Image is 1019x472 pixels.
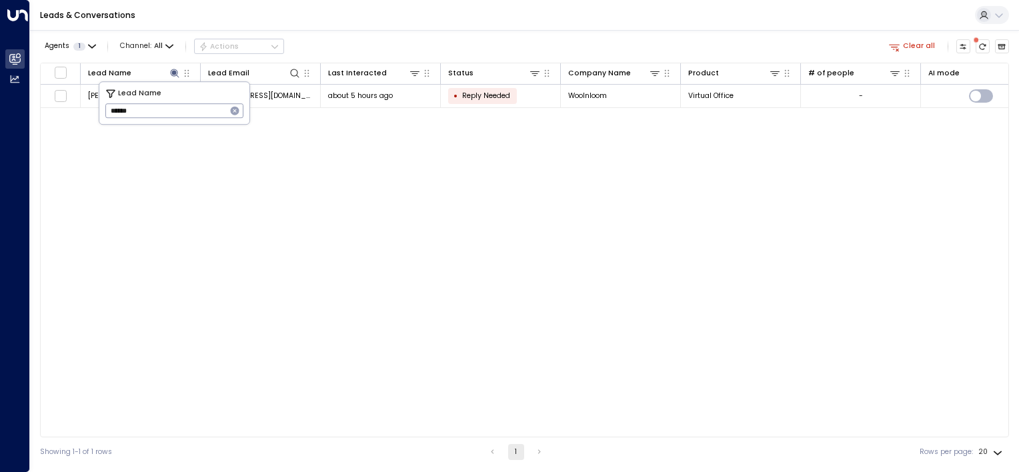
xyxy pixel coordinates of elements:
[45,43,69,50] span: Agents
[40,39,99,53] button: Agents1
[208,91,313,101] span: hello@woolnloom.com
[808,67,854,79] div: # of people
[928,67,960,79] div: AI mode
[920,447,973,457] label: Rows per page:
[978,444,1005,460] div: 20
[40,447,112,457] div: Showing 1-1 of 1 rows
[116,39,177,53] button: Channel:All
[328,67,421,79] div: Last Interacted
[508,444,524,460] button: page 1
[328,67,387,79] div: Last Interacted
[885,39,940,53] button: Clear all
[40,9,135,21] a: Leads & Conversations
[976,39,990,54] span: There are new threads available. Refresh the grid to view the latest updates.
[688,67,782,79] div: Product
[568,67,662,79] div: Company Name
[995,39,1010,54] button: Archived Leads
[448,67,473,79] div: Status
[568,67,631,79] div: Company Name
[116,39,177,53] span: Channel:
[859,91,863,101] div: -
[688,67,719,79] div: Product
[808,67,902,79] div: # of people
[194,39,284,55] button: Actions
[208,67,301,79] div: Lead Email
[199,42,239,51] div: Actions
[208,67,249,79] div: Lead Email
[54,89,67,102] span: Toggle select row
[88,67,131,79] div: Lead Name
[88,91,146,101] span: Sabrina Mattin
[73,43,85,51] span: 1
[453,87,458,105] div: •
[484,444,548,460] nav: pagination navigation
[88,67,181,79] div: Lead Name
[328,91,393,101] span: about 5 hours ago
[688,91,734,101] span: Virtual Office
[154,42,163,50] span: All
[448,67,542,79] div: Status
[462,91,510,101] span: Reply Needed
[54,66,67,79] span: Toggle select all
[568,91,607,101] span: Woolnloom
[194,39,284,55] div: Button group with a nested menu
[956,39,971,54] button: Customize
[118,88,161,99] span: Lead Name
